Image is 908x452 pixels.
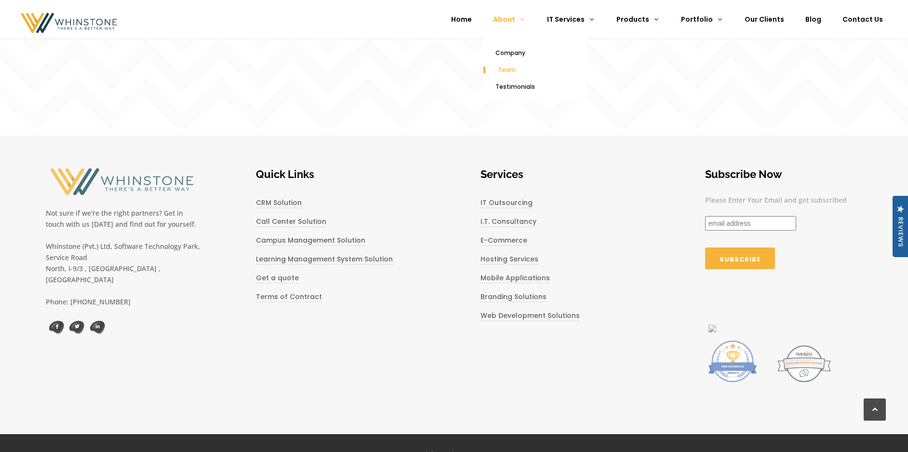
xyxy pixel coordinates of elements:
img: logo [67,321,85,335]
a: I.T. Consultancy [481,217,536,227]
img: Sales_Partner_Badge_Solutions_Large-trans.png [772,341,833,387]
span: Our Clients [745,14,784,24]
a: Get a quote [256,273,299,284]
img: download-1.png [708,325,716,332]
a: E-Commerce [481,235,527,246]
img: footer-main-logo.png [46,167,194,196]
span: IT Services [547,14,585,24]
img: logo [46,321,65,335]
h4: Subscribe now [705,167,855,181]
a: Terms of Contract [256,292,322,302]
a: Call Center Solution [256,217,326,227]
img: GoodFirms Badge [708,341,757,382]
a: Hosting Services [481,254,538,265]
span: Reviews [897,217,905,247]
a: Branding Solutions [481,292,547,302]
p: Whinstone (Pvt.) Ltd, Software Technology Park, Service Road [46,241,203,263]
span: Company [495,49,525,57]
a: Testimonials [483,83,587,90]
span: Blog [805,14,821,24]
a: Company [483,50,587,57]
a: Team [483,67,587,74]
p: Not sure if we're the right partners? Get in touch with us [DATE] and find out for yourself. [46,200,203,230]
a: IT Outsourcing [481,198,533,208]
a: Mobile Applications [481,273,550,284]
span: Products [616,14,649,24]
a: Learning Management System Solution [256,254,393,265]
input: email address [705,216,796,231]
p: North, I-9/3 , [GEOGRAPHIC_DATA] , [GEOGRAPHIC_DATA] [46,263,203,285]
h4: Services [481,167,652,181]
span: Team [498,66,516,74]
p: Please Enter Your Email and get subscribed [705,193,855,216]
a: Campus Management Solution [256,235,365,246]
a: CRM Solution [256,198,302,208]
span: Testimonials [495,82,535,91]
input: Subscribe [705,247,775,269]
span: Contact Us [842,14,883,24]
iframe: {"type":"iframe-resize","data":{"width":92,"height":92},"uuid":"7b4f79978650455ba0f64fb3f679fe6d"}2 [705,288,855,313]
p: Phone: [PHONE_NUMBER] [46,296,203,307]
h4: Quick Links [256,167,427,181]
img: logo [87,321,106,335]
a: Web Development Solutions [481,311,580,321]
span: Home [451,14,472,24]
iframe: Chat Widget [860,406,908,452]
span: About [493,14,515,24]
span: Portfolio [681,14,713,24]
